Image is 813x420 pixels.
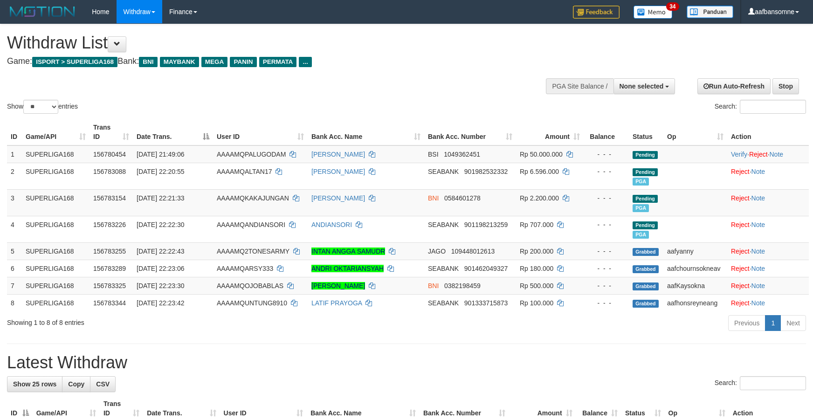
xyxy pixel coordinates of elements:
span: ISPORT > SUPERLIGA168 [32,57,117,67]
span: Marked by aafromsomean [633,231,649,239]
a: Note [751,221,765,228]
span: None selected [620,83,664,90]
span: ... [299,57,311,67]
td: SUPERLIGA168 [22,277,90,294]
span: Rp 100.000 [520,299,553,307]
span: Copy 901982532332 to clipboard [464,168,508,175]
span: Pending [633,151,658,159]
div: - - - [587,150,625,159]
a: Show 25 rows [7,376,62,392]
td: SUPERLIGA168 [22,216,90,242]
span: Copy 109448012613 to clipboard [451,248,495,255]
td: 8 [7,294,22,311]
td: aafyanny [663,242,727,260]
span: AAAAMQANDIANSORI [217,221,285,228]
a: ANDRI OKTARIANSYAH [311,265,384,272]
a: ANDIANSORI [311,221,352,228]
span: CSV [96,380,110,388]
td: aafhonsreyneang [663,294,727,311]
a: [PERSON_NAME] [311,168,365,175]
span: SEABANK [428,221,459,228]
img: Button%20Memo.svg [634,6,673,19]
span: 156783088 [93,168,126,175]
span: AAAAMQOJOBABLAS [217,282,283,289]
span: [DATE] 22:22:30 [137,221,184,228]
th: Date Trans.: activate to sort column descending [133,119,213,145]
span: JAGO [428,248,446,255]
td: 3 [7,189,22,216]
span: SEABANK [428,265,459,272]
h1: Withdraw List [7,34,533,52]
div: - - - [587,167,625,176]
td: aafchournsokneav [663,260,727,277]
td: · [727,294,809,311]
td: · [727,189,809,216]
span: [DATE] 22:23:06 [137,265,184,272]
span: [DATE] 21:49:06 [137,151,184,158]
th: ID [7,119,22,145]
a: [PERSON_NAME] [311,194,365,202]
td: 4 [7,216,22,242]
a: Reject [749,151,768,158]
input: Search: [740,376,806,390]
label: Search: [715,376,806,390]
span: Pending [633,221,658,229]
a: [PERSON_NAME] [311,151,365,158]
th: Balance [584,119,629,145]
span: Rp 500.000 [520,282,553,289]
a: Next [780,315,806,331]
span: Pending [633,195,658,203]
th: Action [727,119,809,145]
a: Note [769,151,783,158]
div: - - - [587,281,625,290]
label: Show entries [7,100,78,114]
a: 1 [765,315,781,331]
span: BNI [428,282,439,289]
a: Note [751,299,765,307]
select: Showentries [23,100,58,114]
span: SEABANK [428,168,459,175]
span: 156783255 [93,248,126,255]
td: 6 [7,260,22,277]
span: MAYBANK [160,57,199,67]
span: 156783344 [93,299,126,307]
div: - - - [587,264,625,273]
a: LATIF PRAYOGA [311,299,362,307]
span: Rp 2.200.000 [520,194,559,202]
span: Grabbed [633,248,659,256]
a: Verify [731,151,747,158]
th: Op: activate to sort column ascending [663,119,727,145]
img: panduan.png [687,6,733,18]
span: Grabbed [633,282,659,290]
th: Bank Acc. Name: activate to sort column ascending [308,119,424,145]
span: Pending [633,168,658,176]
span: AAAAMQALTAN17 [217,168,272,175]
span: [DATE] 22:23:42 [137,299,184,307]
button: None selected [613,78,675,94]
span: [DATE] 22:21:33 [137,194,184,202]
span: BNI [428,194,439,202]
span: Rp 180.000 [520,265,553,272]
span: Copy 901333715873 to clipboard [464,299,508,307]
span: Rp 707.000 [520,221,553,228]
span: 156783289 [93,265,126,272]
span: MEGA [201,57,228,67]
h4: Game: Bank: [7,57,533,66]
a: INTAN ANGGA SAMUDR [311,248,385,255]
span: AAAAMQ2TONESARMY [217,248,289,255]
div: Showing 1 to 8 of 8 entries [7,314,332,327]
span: BNI [139,57,157,67]
th: Amount: activate to sort column ascending [516,119,584,145]
a: Note [751,265,765,272]
a: Note [751,248,765,255]
span: [DATE] 22:20:55 [137,168,184,175]
a: CSV [90,376,116,392]
h1: Latest Withdraw [7,353,806,372]
td: 1 [7,145,22,163]
td: SUPERLIGA168 [22,260,90,277]
td: SUPERLIGA168 [22,294,90,311]
a: Copy [62,376,90,392]
a: Reject [731,194,750,202]
th: Bank Acc. Number: activate to sort column ascending [424,119,516,145]
a: Note [751,168,765,175]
